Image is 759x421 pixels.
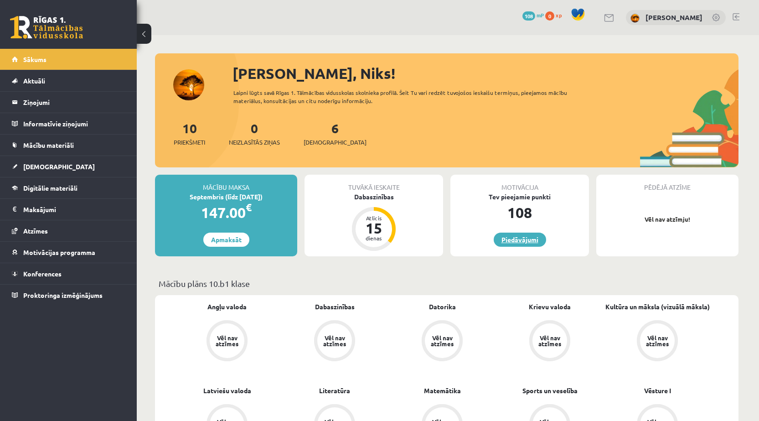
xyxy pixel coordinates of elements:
[23,77,45,85] span: Aktuāli
[203,386,251,395] a: Latviešu valoda
[23,162,95,171] span: [DEMOGRAPHIC_DATA]
[246,201,252,214] span: €
[630,14,640,23] img: Niks Kaļķis
[645,13,702,22] a: [PERSON_NAME]
[229,138,280,147] span: Neizlasītās ziņas
[12,199,125,220] a: Maksājumi
[155,202,297,223] div: 147.00
[545,11,566,19] a: 0 xp
[429,302,456,312] a: Datorika
[10,16,83,39] a: Rīgas 1. Tālmācības vidusskola
[23,227,48,235] span: Atzīmes
[12,242,125,263] a: Motivācijas programma
[174,120,205,147] a: 10Priekšmeti
[450,192,589,202] div: Tev pieejamie punkti
[12,113,125,134] a: Informatīvie ziņojumi
[319,386,350,395] a: Literatūra
[305,192,443,252] a: Dabaszinības Atlicis 15 dienas
[12,135,125,156] a: Mācību materiāli
[450,202,589,223] div: 108
[23,291,103,299] span: Proktoringa izmēģinājums
[529,302,571,312] a: Krievu valoda
[229,120,280,147] a: 0Neizlasītās ziņas
[322,335,347,347] div: Vēl nav atzīmes
[304,120,367,147] a: 6[DEMOGRAPHIC_DATA]
[605,302,710,312] a: Kultūra un māksla (vizuālā māksla)
[159,277,735,290] p: Mācību plāns 10.b1 klase
[305,192,443,202] div: Dabaszinības
[494,233,546,247] a: Piedāvājumi
[522,386,578,395] a: Sports un veselība
[232,62,738,84] div: [PERSON_NAME], Niks!
[360,221,387,235] div: 15
[604,320,711,363] a: Vēl nav atzīmes
[450,175,589,192] div: Motivācija
[23,141,74,149] span: Mācību materiāli
[360,235,387,241] div: dienas
[281,320,388,363] a: Vēl nav atzīmes
[173,320,281,363] a: Vēl nav atzīmes
[12,263,125,284] a: Konferences
[645,335,670,347] div: Vēl nav atzīmes
[155,175,297,192] div: Mācību maksa
[388,320,496,363] a: Vēl nav atzīmes
[305,175,443,192] div: Tuvākā ieskaite
[23,199,125,220] legend: Maksājumi
[23,248,95,256] span: Motivācijas programma
[429,335,455,347] div: Vēl nav atzīmes
[155,192,297,202] div: Septembris (līdz [DATE])
[315,302,355,312] a: Dabaszinības
[360,215,387,221] div: Atlicis
[233,88,583,105] div: Laipni lūgts savā Rīgas 1. Tālmācības vidusskolas skolnieka profilā. Šeit Tu vari redzēt tuvojošo...
[214,335,240,347] div: Vēl nav atzīmes
[12,220,125,241] a: Atzīmes
[12,177,125,198] a: Digitālie materiāli
[12,70,125,91] a: Aktuāli
[424,386,461,395] a: Matemātika
[12,92,125,113] a: Ziņojumi
[644,386,671,395] a: Vēsture I
[23,92,125,113] legend: Ziņojumi
[174,138,205,147] span: Priekšmeti
[23,55,46,63] span: Sākums
[496,320,604,363] a: Vēl nav atzīmes
[23,113,125,134] legend: Informatīvie ziņojumi
[23,270,62,278] span: Konferences
[203,233,249,247] a: Apmaksāt
[12,156,125,177] a: [DEMOGRAPHIC_DATA]
[596,175,738,192] div: Pēdējā atzīme
[12,285,125,306] a: Proktoringa izmēģinājums
[12,49,125,70] a: Sākums
[522,11,544,19] a: 108 mP
[537,11,544,19] span: mP
[537,335,563,347] div: Vēl nav atzīmes
[304,138,367,147] span: [DEMOGRAPHIC_DATA]
[522,11,535,21] span: 108
[556,11,562,19] span: xp
[207,302,247,312] a: Angļu valoda
[545,11,554,21] span: 0
[23,184,77,192] span: Digitālie materiāli
[601,215,734,224] p: Vēl nav atzīmju!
